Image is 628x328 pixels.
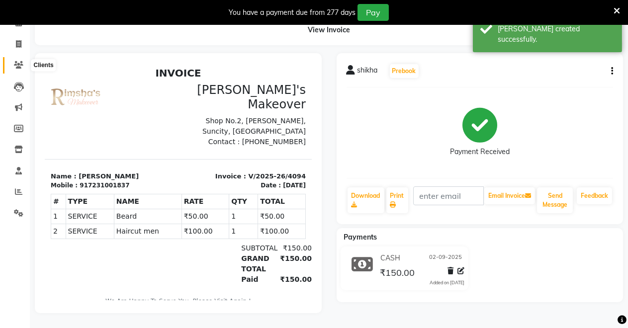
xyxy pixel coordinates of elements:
th: RATE [137,131,184,146]
span: Haircut men [72,163,135,173]
div: View Invoice [35,15,623,45]
div: Clients [31,60,56,72]
button: Pay [358,4,389,21]
span: Beard [72,148,135,159]
button: Send Message [537,187,573,213]
td: SERVICE [21,146,69,161]
button: Email Invoice [484,187,535,204]
td: ₹50.00 [137,146,184,161]
p: Name : [PERSON_NAME] [6,108,128,118]
div: SUBTOTAL [190,180,229,190]
p: Shop No.2, [PERSON_NAME], Suncity, [GEOGRAPHIC_DATA] [140,53,262,74]
td: 2 [6,161,21,176]
td: ₹100.00 [213,161,261,176]
div: Added on [DATE] [430,279,464,286]
p: We Are Happy To Serve You, Please Visit Again ! [6,234,261,243]
span: 02-09-2025 [429,253,462,263]
td: 1 [184,161,213,176]
div: Mobile : [6,118,33,127]
span: Payments [344,233,377,242]
th: QTY [184,131,213,146]
th: # [6,131,21,146]
span: CASH [380,253,400,263]
td: 1 [6,146,21,161]
p: Contact : [PHONE_NUMBER] [140,74,262,84]
span: shikha [358,65,378,79]
div: Payment Received [450,147,510,158]
input: enter email [413,186,484,205]
a: Download [348,187,384,213]
div: You have a payment due from 277 days [229,7,356,18]
div: Bill created successfully. [498,24,615,45]
h2: INVOICE [6,4,261,16]
td: 1 [184,146,213,161]
th: TOTAL [213,131,261,146]
div: ₹150.00 [229,211,267,222]
div: [DATE] [238,118,261,127]
div: 917231001837 [35,118,85,127]
td: SERVICE [21,161,69,176]
td: ₹100.00 [137,161,184,176]
div: Paid [190,211,229,222]
span: ₹150.00 [380,267,415,281]
td: ₹50.00 [213,146,261,161]
a: Print [386,187,408,213]
div: ₹150.00 [229,180,267,190]
div: ₹150.00 [229,190,267,211]
p: Invoice : V/2025-26/4094 [140,108,262,118]
a: Feedback [577,187,612,204]
button: Prebook [390,64,419,78]
div: Date : [216,118,236,127]
div: GRAND TOTAL [190,190,229,211]
th: TYPE [21,131,69,146]
th: NAME [69,131,137,146]
h3: [PERSON_NAME]'s Makeover [140,20,262,49]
